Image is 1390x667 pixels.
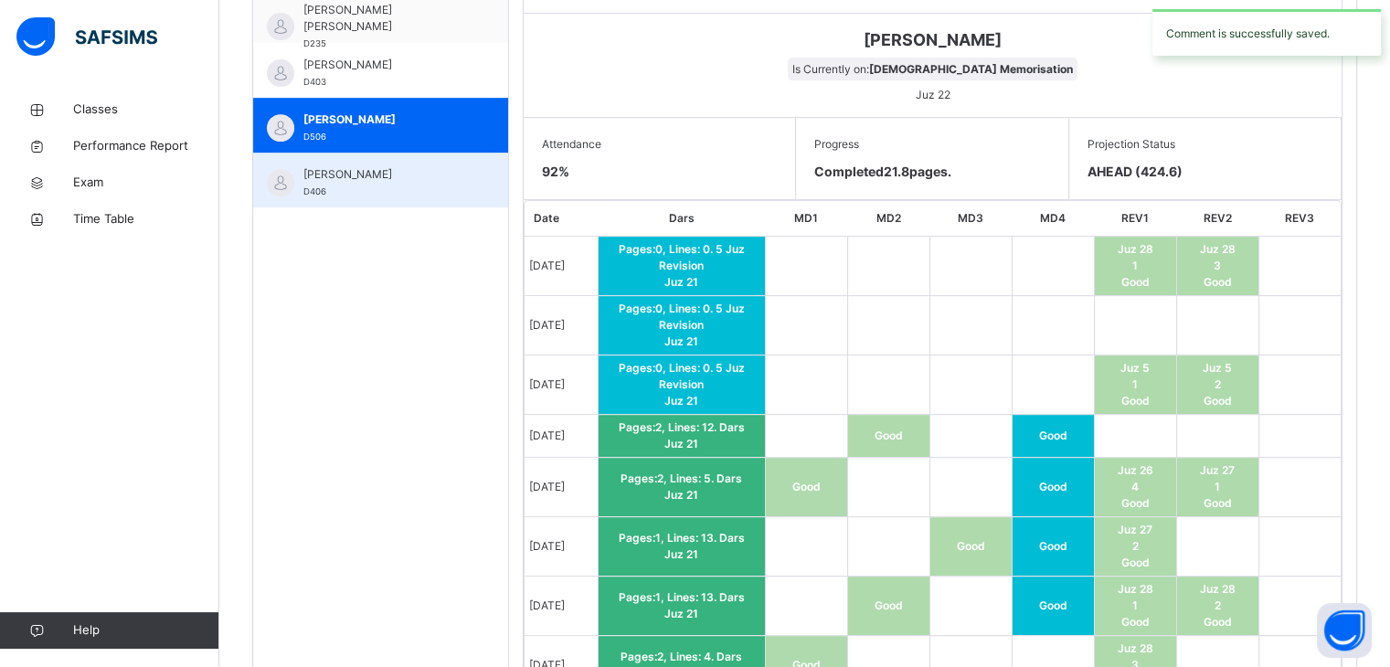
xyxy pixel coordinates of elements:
img: default.svg [267,59,294,87]
span: 2 [1215,377,1221,391]
th: MD4 [1012,201,1094,237]
span: Good [792,480,821,493]
span: Good [957,539,985,553]
span: Juz 21 [664,275,698,289]
span: 92 % [542,164,569,179]
span: [DATE] [529,429,565,442]
span: Good [1039,598,1067,612]
span: Juz 28 [1200,582,1236,596]
th: MD1 [765,201,847,237]
th: MD2 [847,201,929,237]
span: Juz 28 [1118,641,1153,655]
span: [DATE] [529,539,565,553]
span: Good [1204,496,1232,510]
span: Good [1121,556,1150,569]
span: [DATE] [529,480,565,493]
span: Time Table [73,210,219,228]
b: [DEMOGRAPHIC_DATA] Memorisation [869,62,1073,76]
span: Projection Status [1088,136,1322,153]
div: Comment is successfully saved. [1152,9,1381,56]
span: 1 [1132,259,1138,272]
span: Juz 27 [1118,523,1152,536]
span: Pages: 2 , Lines: 4 . [621,650,716,663]
span: Good [875,598,903,612]
img: safsims [16,17,157,56]
span: Good [1039,539,1067,553]
span: 1 [1215,480,1220,493]
span: Juz 21 [664,607,698,620]
img: default.svg [267,169,294,196]
th: REV1 [1094,201,1176,237]
span: Pages: 0 , Lines: 0 . [619,302,716,315]
span: Progress [814,136,1049,153]
span: Juz 21 [664,437,698,450]
th: MD3 [929,201,1012,237]
button: Open asap [1317,603,1372,658]
span: [DATE] [529,318,565,332]
span: 3 [1214,259,1221,272]
span: [PERSON_NAME] [303,57,467,73]
span: Pages: 2 , Lines: 12 . [619,420,719,434]
span: Attendance [542,136,777,153]
span: [PERSON_NAME] [PERSON_NAME] [303,2,467,35]
span: [PERSON_NAME] [303,111,467,128]
span: Good [1039,429,1067,442]
span: Good [1204,615,1232,629]
span: Juz 21 [664,547,698,561]
span: 4 [1131,480,1139,493]
th: Dars [598,201,765,237]
span: D406 [303,186,326,196]
span: Good [1121,394,1150,408]
span: Pages: 1 , Lines: 13 . [619,590,719,604]
span: Juz 28 [1118,242,1153,256]
span: Good [1121,275,1150,289]
span: Juz 28 [1200,242,1236,256]
span: Performance Report [73,137,219,155]
span: Pages: 1 , Lines: 13 . [619,531,719,545]
span: Is Currently on: [788,58,1077,80]
span: [PERSON_NAME] [303,166,467,183]
span: [DATE] [529,598,565,612]
span: Juz 21 [664,394,698,408]
span: Date [534,211,559,225]
span: [DATE] [529,259,565,272]
span: 1 [1132,377,1138,391]
span: Good [1204,394,1232,408]
span: Pages: 2 , Lines: 5 . [621,471,716,485]
span: [PERSON_NAME] [537,27,1328,52]
span: Juz 21 [664,334,698,348]
span: D506 [303,132,326,142]
span: Good [875,429,903,442]
span: Classes [73,101,219,119]
span: Help [73,621,218,640]
span: Dars [719,531,745,545]
span: Juz 26 [1118,463,1153,477]
img: default.svg [267,114,294,142]
span: Dars [719,420,745,434]
span: Juz 28 [1118,582,1153,596]
span: Juz 5 [1203,361,1232,375]
img: default.svg [267,13,294,40]
span: 1 [1132,598,1138,612]
span: Juz 22 [911,83,955,106]
span: 2 [1215,598,1221,612]
span: Juz 27 [1200,463,1235,477]
span: AHEAD (424.6) [1088,162,1322,181]
span: Good [1121,496,1150,510]
span: D235 [303,38,326,48]
span: Dars [719,590,745,604]
span: Completed 21.8 pages. [814,164,951,179]
span: Dars [716,471,742,485]
span: D403 [303,77,326,87]
span: Dars [716,650,742,663]
th: REV2 [1176,201,1258,237]
span: Pages: 0 , Lines: 0 . [619,242,716,256]
span: Good [1121,615,1150,629]
span: Good [1204,275,1232,289]
span: [DATE] [529,377,565,391]
span: Juz 5 [1120,361,1150,375]
span: Good [1039,480,1067,493]
th: REV3 [1258,201,1341,237]
span: Exam [73,174,219,192]
span: 2 [1132,539,1139,553]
